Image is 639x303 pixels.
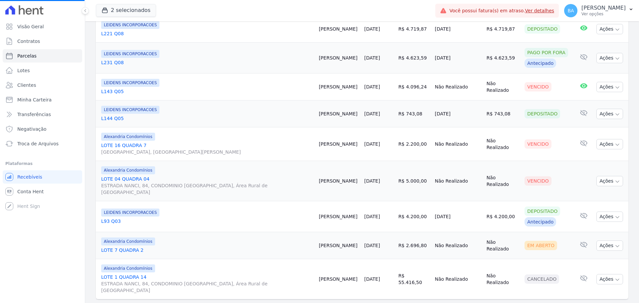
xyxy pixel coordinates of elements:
span: Parcelas [17,53,37,59]
span: Transferências [17,111,51,118]
td: [DATE] [432,100,484,127]
span: Recebíveis [17,174,42,180]
button: Ações [596,176,623,186]
a: Negativação [3,122,82,136]
span: LEIDENS INCORPORACOES [101,79,159,87]
a: [DATE] [364,276,380,282]
td: R$ 4.719,87 [396,16,432,43]
a: [DATE] [364,84,380,89]
a: Minha Carteira [3,93,82,106]
a: [DATE] [364,243,380,248]
span: LEIDENS INCORPORACOES [101,106,159,114]
a: L143 Q05 [101,88,314,95]
td: [PERSON_NAME] [316,43,362,74]
button: Ações [596,212,623,222]
td: R$ 743,08 [484,100,522,127]
a: LOTE 1 QUADRA 14ESTRADA NANCI, 84, CONDOMINIO [GEOGRAPHIC_DATA], Área Rural de [GEOGRAPHIC_DATA] [101,274,314,294]
td: R$ 4.200,00 [484,201,522,232]
td: R$ 4.200,00 [396,201,432,232]
td: [DATE] [432,201,484,232]
div: Depositado [525,24,560,34]
div: Em Aberto [525,241,557,250]
td: R$ 2.200,00 [396,127,432,161]
a: [DATE] [364,214,380,219]
a: Parcelas [3,49,82,63]
td: R$ 4.096,24 [396,74,432,100]
a: LOTE 04 QUADRA 04ESTRADA NANCI, 84, CONDOMINIO [GEOGRAPHIC_DATA], Área Rural de [GEOGRAPHIC_DATA] [101,176,314,196]
td: [DATE] [432,43,484,74]
td: [PERSON_NAME] [316,100,362,127]
td: [PERSON_NAME] [316,16,362,43]
a: Troca de Arquivos [3,137,82,150]
td: [PERSON_NAME] [316,127,362,161]
a: L231 Q08 [101,59,314,66]
span: BA [568,8,574,13]
span: ESTRADA NANCI, 84, CONDOMINIO [GEOGRAPHIC_DATA], Área Rural de [GEOGRAPHIC_DATA] [101,182,314,196]
span: Minha Carteira [17,96,52,103]
button: Ações [596,82,623,92]
span: Alexandria Condomínios [101,166,155,174]
div: Vencido [525,82,551,91]
td: R$ 743,08 [396,100,432,127]
a: L93 Q03 [101,218,314,225]
a: [DATE] [364,141,380,147]
a: Visão Geral [3,20,82,33]
div: Cancelado [525,274,559,284]
span: Você possui fatura(s) em atraso. [449,7,554,14]
td: Não Realizado [484,127,522,161]
span: Alexandria Condomínios [101,264,155,272]
div: Vencido [525,139,551,149]
td: R$ 4.623,59 [484,43,522,74]
span: ESTRADA NANCI, 84, CONDOMINIO [GEOGRAPHIC_DATA], Área Rural de [GEOGRAPHIC_DATA] [101,280,314,294]
span: LEIDENS INCORPORACOES [101,209,159,217]
a: Recebíveis [3,170,82,184]
button: 2 selecionados [96,4,156,17]
span: Negativação [17,126,47,132]
a: Transferências [3,108,82,121]
a: [DATE] [364,178,380,184]
a: [DATE] [364,26,380,32]
a: LOTE 16 QUADRA 7[GEOGRAPHIC_DATA], [GEOGRAPHIC_DATA][PERSON_NAME] [101,142,314,155]
button: Ações [596,240,623,251]
span: Alexandria Condomínios [101,133,155,141]
a: Clientes [3,78,82,92]
td: [PERSON_NAME] [316,201,362,232]
span: LEIDENS INCORPORACOES [101,21,159,29]
td: R$ 4.623,59 [396,43,432,74]
a: LOTE 7 QUADRA 2 [101,247,314,253]
span: LEIDENS INCORPORACOES [101,50,159,58]
a: L221 Q08 [101,30,314,37]
td: [DATE] [432,16,484,43]
td: Não Realizado [432,259,484,299]
span: Visão Geral [17,23,44,30]
button: Ações [596,274,623,284]
span: Alexandria Condomínios [101,237,155,245]
a: Lotes [3,64,82,77]
button: Ações [596,139,623,149]
td: R$ 5.000,00 [396,161,432,201]
td: R$ 4.719,87 [484,16,522,43]
a: [DATE] [364,111,380,116]
span: [GEOGRAPHIC_DATA], [GEOGRAPHIC_DATA][PERSON_NAME] [101,149,314,155]
span: Conta Hent [17,188,44,195]
td: Não Realizado [432,74,484,100]
a: Conta Hent [3,185,82,198]
td: Não Realizado [484,161,522,201]
td: Não Realizado [484,74,522,100]
td: [PERSON_NAME] [316,161,362,201]
td: R$ 2.696,80 [396,232,432,259]
a: Ver detalhes [525,8,554,13]
p: Ver opções [581,11,626,17]
p: [PERSON_NAME] [581,5,626,11]
div: Pago por fora [525,48,568,57]
button: Ações [596,24,623,34]
td: Não Realizado [432,161,484,201]
div: Antecipado [525,59,556,68]
button: Ações [596,109,623,119]
span: Troca de Arquivos [17,140,59,147]
a: [DATE] [364,55,380,61]
td: R$ 55.416,50 [396,259,432,299]
td: Não Realizado [484,259,522,299]
div: Depositado [525,109,560,118]
td: [PERSON_NAME] [316,259,362,299]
